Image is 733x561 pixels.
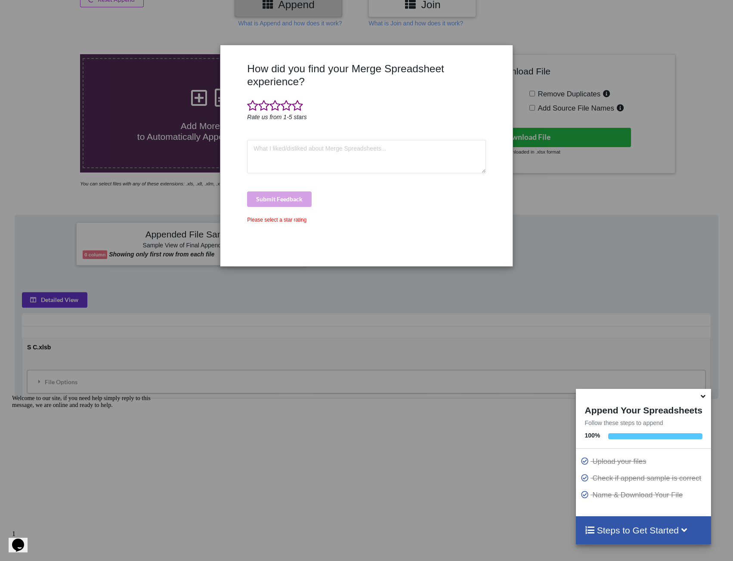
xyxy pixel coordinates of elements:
p: Follow these steps to append [576,419,711,427]
h4: Steps to Get Started [585,525,702,536]
b: 100 % [585,432,600,439]
i: Rate us from 1-5 stars [247,114,307,120]
div: Please select a star rating [247,216,486,224]
p: Name & Download Your File [580,490,708,500]
div: Welcome to our site, if you need help simply reply to this message, we are online and ready to help. [3,3,158,17]
iframe: chat widget [9,527,36,552]
p: Check if append sample is correct [580,473,708,484]
h4: Append Your Spreadsheets [576,403,711,416]
span: Welcome to our site, if you need help simply reply to this message, we are online and ready to help. [3,3,142,17]
h3: How did you find your Merge Spreadsheet experience? [247,62,486,88]
iframe: chat widget [9,391,164,522]
p: Upload your files [580,456,708,467]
